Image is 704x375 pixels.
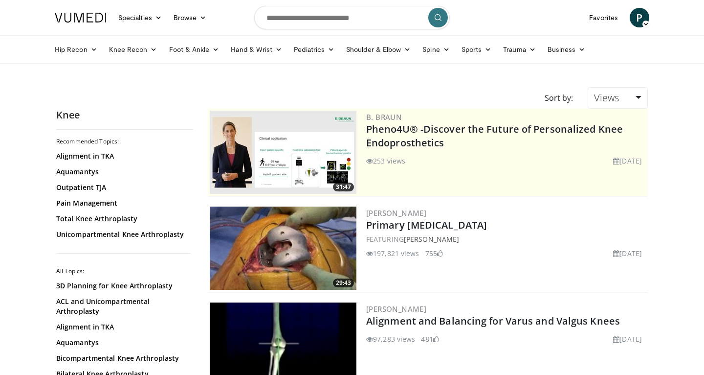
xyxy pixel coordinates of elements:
a: ACL and Unicompartmental Arthroplasty [56,297,188,316]
li: 97,283 views [366,334,415,344]
a: Alignment and Balancing for Varus and Valgus Knees [366,314,620,328]
h2: Knee [56,109,193,121]
a: Total Knee Arthroplasty [56,214,188,224]
a: Favorites [583,8,624,27]
a: 31:47 [210,111,356,194]
a: Shoulder & Elbow [340,40,417,59]
a: Hip Recon [49,40,103,59]
li: [DATE] [613,334,642,344]
a: Outpatient TJA [56,183,188,192]
div: Sort by: [537,87,580,109]
a: Alignment in TKA [56,151,188,161]
img: 297061_3.png.300x170_q85_crop-smart_upscale.jpg [210,207,356,290]
img: 2c749dd2-eaed-4ec0-9464-a41d4cc96b76.300x170_q85_crop-smart_upscale.jpg [210,111,356,194]
a: Trauma [497,40,542,59]
a: Pediatrics [288,40,340,59]
h2: All Topics: [56,267,191,275]
a: [PERSON_NAME] [404,234,459,244]
span: 31:47 [333,183,354,191]
li: 481 [421,334,439,344]
a: Spine [417,40,455,59]
a: Browse [168,8,213,27]
a: Alignment in TKA [56,322,188,332]
a: Sports [456,40,498,59]
a: Aquamantys [56,167,188,177]
h2: Recommended Topics: [56,138,191,145]
a: Views [588,87,648,109]
a: Knee Recon [103,40,163,59]
li: 197,821 views [366,248,419,258]
a: Foot & Ankle [163,40,225,59]
a: Bicompartmental Knee Arthroplasty [56,353,188,363]
li: 253 views [366,156,405,166]
a: [PERSON_NAME] [366,304,426,314]
a: Business [542,40,592,59]
li: 755 [425,248,443,258]
a: 3D Planning for Knee Arthroplasty [56,281,188,291]
div: FEATURING [366,234,646,244]
a: Hand & Wrist [225,40,288,59]
li: [DATE] [613,156,642,166]
span: 29:43 [333,279,354,287]
a: Pheno4U® -Discover the Future of Personalized Knee Endoprosthetics [366,122,623,149]
a: Aquamantys [56,338,188,348]
span: Views [594,91,619,104]
a: B. Braun [366,112,402,122]
a: P [630,8,649,27]
a: Pain Management [56,198,188,208]
a: Unicompartmental Knee Arthroplasty [56,230,188,239]
a: 29:43 [210,207,356,290]
input: Search topics, interventions [254,6,450,29]
a: Specialties [112,8,168,27]
a: Primary [MEDICAL_DATA] [366,218,487,232]
a: [PERSON_NAME] [366,208,426,218]
img: VuMedi Logo [55,13,107,23]
li: [DATE] [613,248,642,258]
